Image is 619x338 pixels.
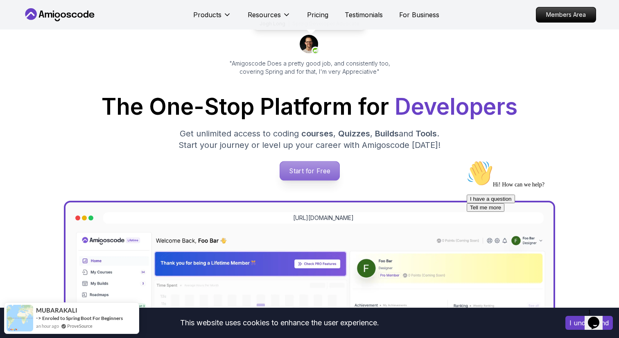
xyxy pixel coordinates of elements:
[536,7,596,22] p: Members Area
[36,322,59,329] span: an hour ago
[248,10,291,26] button: Resources
[193,10,221,20] p: Products
[375,129,399,138] span: Builds
[301,129,333,138] span: courses
[3,3,151,55] div: 👋Hi! How can we help?I have a questionTell me more
[29,95,590,118] h1: The One-Stop Platform for
[3,38,52,46] button: I have a question
[399,10,439,20] a: For Business
[300,35,319,54] img: josh long
[67,322,93,329] a: ProveSource
[345,10,383,20] a: Testimonials
[6,314,553,332] div: This website uses cookies to enhance the user experience.
[36,307,77,314] span: MUBARAKALI
[280,161,339,180] p: Start for Free
[293,214,354,222] a: [URL][DOMAIN_NAME]
[565,316,613,330] button: Accept cookies
[172,128,447,151] p: Get unlimited access to coding , , and . Start your journey or level up your career with Amigosco...
[42,315,123,321] a: Enroled to Spring Boot For Beginners
[307,10,328,20] a: Pricing
[3,46,41,55] button: Tell me more
[7,305,33,331] img: provesource social proof notification image
[36,315,41,321] span: ->
[463,157,611,301] iframe: chat widget
[416,129,437,138] span: Tools
[248,10,281,20] p: Resources
[3,25,81,31] span: Hi! How can we help?
[279,161,339,181] a: Start for Free
[338,129,370,138] span: Quizzes
[218,59,401,76] p: "Amigoscode Does a pretty good job, and consistently too, covering Spring and for that, I'm very ...
[3,3,29,29] img: :wave:
[536,7,596,23] a: Members Area
[193,10,231,26] button: Products
[585,305,611,330] iframe: chat widget
[395,93,517,120] span: Developers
